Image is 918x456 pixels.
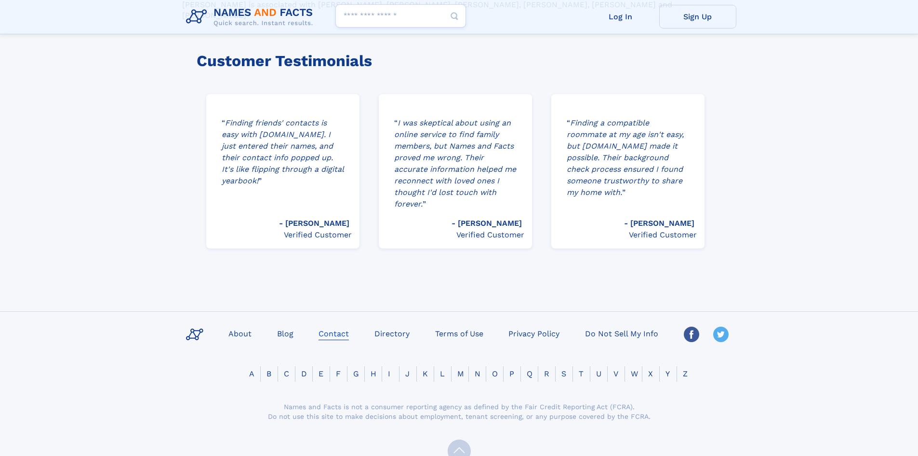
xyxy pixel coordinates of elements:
[608,369,624,378] a: V
[581,326,662,340] a: Do Not Sell My Info
[273,326,297,340] a: Blog
[538,369,555,378] a: R
[624,218,697,229] div: [PERSON_NAME]
[452,229,524,241] div: Verified Customer
[521,369,538,378] a: Q
[371,326,413,340] a: Directory
[243,369,260,378] a: A
[266,402,652,421] div: Names and Facts is not a consumer reporting agency as defined by the Fair Credit Reporting Act (F...
[443,4,466,28] button: Search Button
[382,369,396,378] a: I
[365,369,382,378] a: H
[486,369,504,378] a: O
[399,369,415,378] a: J
[434,369,451,378] a: L
[556,369,572,378] a: S
[590,369,607,378] a: U
[279,229,352,241] div: Verified Customer
[417,369,434,378] a: K
[347,369,365,378] a: G
[222,118,344,185] i: Finding friends' contacts is easy with [DOMAIN_NAME]. I just entered their names, and their conta...
[335,4,466,28] input: search input
[573,369,589,378] a: T
[452,369,470,378] a: M
[315,326,353,340] a: Contact
[582,5,659,28] a: Log In
[295,369,313,378] a: D
[313,369,329,378] a: E
[625,369,644,378] a: W
[713,327,729,342] img: Twitter
[684,327,699,342] img: Facebook
[504,369,520,378] a: P
[197,52,713,70] h3: Customer Testimonials
[279,218,352,229] div: [PERSON_NAME]
[660,369,676,378] a: Y
[642,369,659,378] a: X
[182,4,321,30] img: Logo Names and Facts
[624,229,697,241] div: Verified Customer
[469,369,486,378] a: N
[659,5,736,28] a: Sign Up
[394,118,516,208] i: I was skeptical about using an online service to find family members, but Names and Facts proved ...
[567,118,684,197] i: Finding a compatible roommate at my age isn't easy, but [DOMAIN_NAME] made it possible. Their bac...
[505,326,563,340] a: Privacy Policy
[431,326,487,340] a: Terms of Use
[330,369,346,378] a: F
[677,369,693,378] a: Z
[225,326,255,340] a: About
[261,369,277,378] a: B
[452,218,524,229] div: [PERSON_NAME]
[278,369,295,378] a: C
